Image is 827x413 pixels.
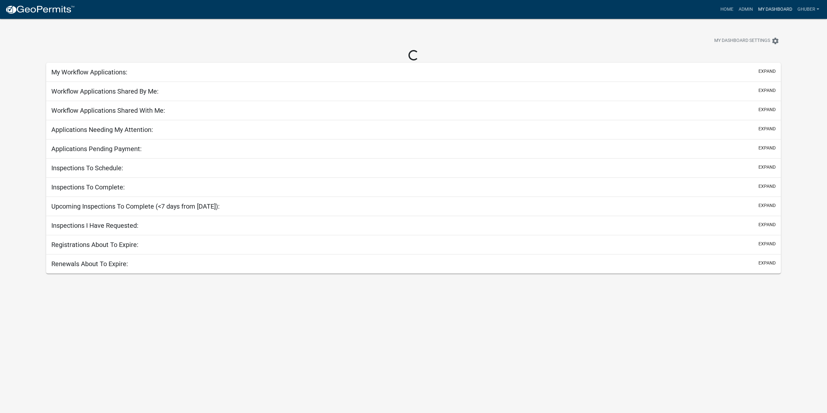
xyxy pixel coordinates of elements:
[758,125,776,132] button: expand
[771,37,779,45] i: settings
[51,107,165,114] h5: Workflow Applications Shared With Me:
[51,87,159,95] h5: Workflow Applications Shared By Me:
[758,87,776,94] button: expand
[758,106,776,113] button: expand
[51,241,138,249] h5: Registrations About To Expire:
[758,68,776,75] button: expand
[51,164,123,172] h5: Inspections To Schedule:
[758,145,776,151] button: expand
[758,183,776,190] button: expand
[51,145,142,153] h5: Applications Pending Payment:
[758,164,776,171] button: expand
[51,126,153,134] h5: Applications Needing My Attention:
[51,222,138,229] h5: Inspections I Have Requested:
[758,240,776,247] button: expand
[736,3,756,16] a: Admin
[758,202,776,209] button: expand
[718,3,736,16] a: Home
[51,183,125,191] h5: Inspections To Complete:
[758,260,776,266] button: expand
[51,202,220,210] h5: Upcoming Inspections To Complete (<7 days from [DATE]):
[795,3,822,16] a: GHuber
[709,34,784,47] button: My Dashboard Settingssettings
[756,3,795,16] a: My Dashboard
[758,221,776,228] button: expand
[714,37,770,45] span: My Dashboard Settings
[51,68,127,76] h5: My Workflow Applications:
[51,260,128,268] h5: Renewals About To Expire:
